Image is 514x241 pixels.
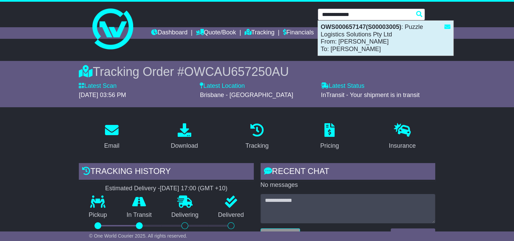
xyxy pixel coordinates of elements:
a: Financials [283,27,314,39]
label: Latest Status [321,82,365,90]
div: Tracking Order # [79,64,435,79]
p: Delivered [208,211,254,219]
a: Tracking [241,121,273,153]
div: RECENT CHAT [261,163,435,181]
div: Insurance [389,141,415,150]
div: Tracking history [79,163,253,181]
button: Send a Message [391,228,435,240]
span: Brisbane - [GEOGRAPHIC_DATA] [200,92,293,98]
div: Estimated Delivery - [79,185,253,192]
p: Delivering [161,211,208,219]
span: © One World Courier 2025. All rights reserved. [89,233,187,239]
a: Dashboard [151,27,188,39]
p: In Transit [117,211,162,219]
div: Download [171,141,198,150]
p: Pickup [79,211,117,219]
span: OWCAU657250AU [184,65,289,79]
a: Download [166,121,202,153]
a: Pricing [316,121,343,153]
a: Insurance [384,121,420,153]
div: [DATE] 17:00 (GMT +10) [160,185,227,192]
div: Pricing [320,141,339,150]
strong: OWS000657147(S00003005) [321,23,401,30]
label: Latest Scan [79,82,117,90]
div: Email [104,141,120,150]
span: [DATE] 03:56 PM [79,92,126,98]
a: Quote/Book [196,27,236,39]
label: Latest Location [200,82,245,90]
div: Tracking [245,141,268,150]
p: No messages [261,181,435,189]
span: InTransit - Your shipment is in transit [321,92,420,98]
div: : Puzzle Logistics Solutions Pty Ltd From: [PERSON_NAME] To: [PERSON_NAME] [318,21,453,55]
a: Tracking [244,27,274,39]
a: Email [100,121,124,153]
